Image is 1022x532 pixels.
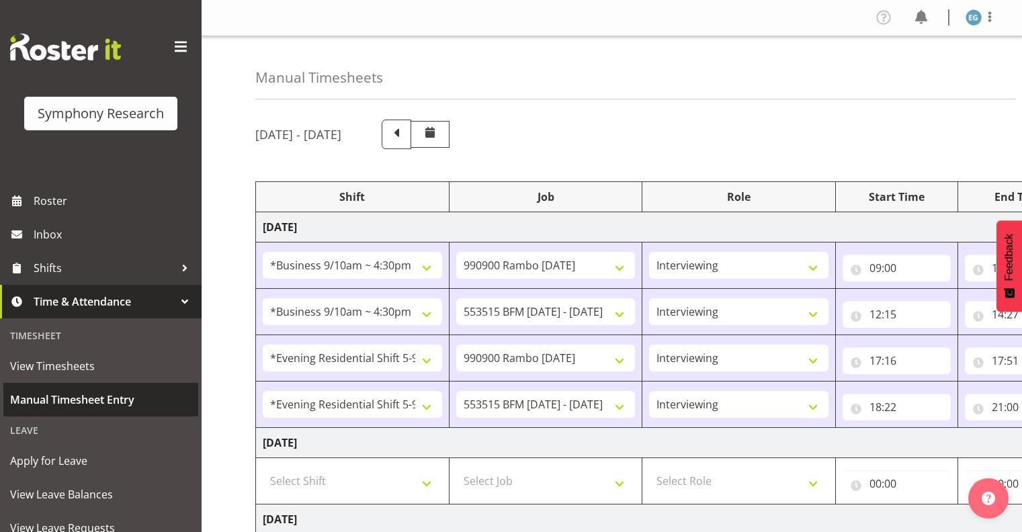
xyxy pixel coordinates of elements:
input: Click to select... [843,470,951,497]
input: Click to select... [843,255,951,281]
span: View Timesheets [10,356,191,376]
h4: Manual Timesheets [255,70,383,85]
img: evelyn-gray1866.jpg [966,9,982,26]
span: Feedback [1003,234,1015,281]
div: Leave [3,416,198,444]
input: Click to select... [843,394,951,420]
span: Roster [34,191,195,211]
div: Start Time [843,189,951,205]
div: Shift [263,189,442,205]
span: View Leave Balances [10,484,191,504]
a: Manual Timesheet Entry [3,383,198,416]
span: Manual Timesheet Entry [10,390,191,410]
img: Rosterit website logo [10,34,121,60]
span: Shifts [34,258,175,278]
span: Inbox [34,224,195,245]
span: Apply for Leave [10,451,191,471]
span: Time & Attendance [34,292,175,312]
div: Symphony Research [38,103,164,124]
a: View Leave Balances [3,478,198,511]
input: Click to select... [843,301,951,328]
img: help-xxl-2.png [982,492,995,505]
button: Feedback - Show survey [996,220,1022,312]
div: Job [456,189,636,205]
div: Timesheet [3,322,198,349]
input: Click to select... [843,347,951,374]
h5: [DATE] - [DATE] [255,127,341,142]
div: Role [649,189,828,205]
a: Apply for Leave [3,444,198,478]
a: View Timesheets [3,349,198,383]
